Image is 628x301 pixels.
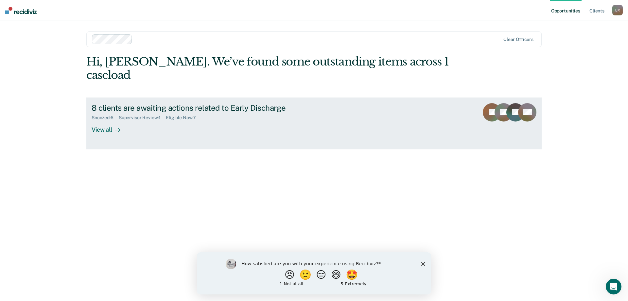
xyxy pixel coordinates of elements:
[503,37,533,42] div: Clear officers
[86,55,451,82] div: Hi, [PERSON_NAME]. We’ve found some outstanding items across 1 caseload
[119,115,166,121] div: Supervisor Review : 1
[166,115,201,121] div: Eligible Now : 7
[92,103,321,113] div: 8 clients are awaiting actions related to Early Discharge
[197,252,431,294] iframe: Survey by Kim from Recidiviz
[92,115,119,121] div: Snoozed : 6
[612,5,623,15] button: LR
[86,98,542,149] a: 8 clients are awaiting actions related to Early DischargeSnoozed:6Supervisor Review:1Eligible Now...
[92,121,128,133] div: View all
[5,7,37,14] img: Recidiviz
[612,5,623,15] div: L R
[606,279,621,294] iframe: Intercom live chat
